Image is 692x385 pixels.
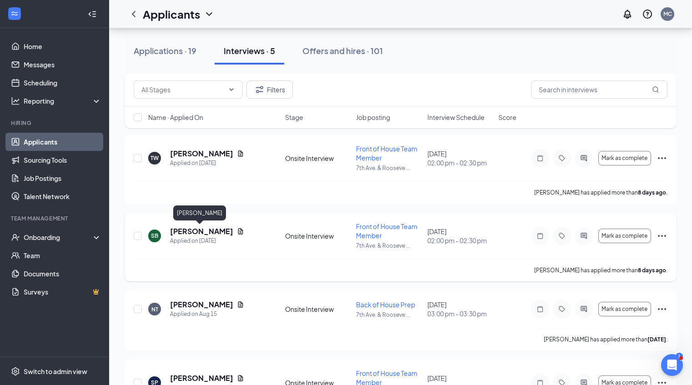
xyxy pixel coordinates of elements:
[237,301,244,308] svg: Document
[128,9,139,20] svg: ChevronLeft
[427,227,493,245] div: [DATE]
[661,354,683,376] iframe: Intercom live chat
[638,189,666,196] b: 8 days ago
[535,232,546,240] svg: Note
[24,265,101,283] a: Documents
[285,113,303,122] span: Stage
[170,300,233,310] h5: [PERSON_NAME]
[534,266,667,274] p: [PERSON_NAME] has applied more than .
[676,353,683,360] div: 1
[557,305,567,313] svg: Tag
[498,113,516,122] span: Score
[285,231,351,240] div: Onsite Interview
[356,145,417,162] span: Front of House Team Member
[285,154,351,163] div: Onsite Interview
[642,9,653,20] svg: QuestionInfo
[534,189,667,196] p: [PERSON_NAME] has applied more than .
[557,155,567,162] svg: Tag
[557,232,567,240] svg: Tag
[544,335,667,343] p: [PERSON_NAME] has applied more than .
[578,232,589,240] svg: ActiveChat
[24,133,101,151] a: Applicants
[24,55,101,74] a: Messages
[598,151,651,165] button: Mark as complete
[657,230,667,241] svg: Ellipses
[170,310,244,319] div: Applied on Aug 15
[598,302,651,316] button: Mark as complete
[228,86,235,93] svg: ChevronDown
[170,226,233,236] h5: [PERSON_NAME]
[578,155,589,162] svg: ActiveChat
[427,113,485,122] span: Interview Schedule
[143,6,200,22] h1: Applicants
[141,85,224,95] input: All Stages
[24,187,101,205] a: Talent Network
[204,9,215,20] svg: ChevronDown
[151,232,158,240] div: SB
[170,373,233,383] h5: [PERSON_NAME]
[151,305,158,313] div: NT
[427,158,493,167] span: 02:00 pm - 02:30 pm
[427,149,493,167] div: [DATE]
[237,375,244,382] svg: Document
[531,80,667,99] input: Search in interviews
[638,267,666,274] b: 8 days ago
[24,233,94,242] div: Onboarding
[246,80,293,99] button: Filter Filters
[11,215,100,222] div: Team Management
[356,242,421,250] p: 7th Ave. & Rooseve ...
[657,304,667,315] svg: Ellipses
[10,9,19,18] svg: WorkstreamLogo
[356,164,421,172] p: 7th Ave. & Rooseve ...
[427,309,493,318] span: 03:00 pm - 03:30 pm
[88,10,97,19] svg: Collapse
[11,233,20,242] svg: UserCheck
[24,367,87,376] div: Switch to admin view
[24,151,101,169] a: Sourcing Tools
[134,45,196,56] div: Applications · 19
[356,311,421,319] p: 7th Ave. & Rooseve ...
[602,233,647,239] span: Mark as complete
[427,300,493,318] div: [DATE]
[150,154,159,162] div: TW
[302,45,383,56] div: Offers and hires · 101
[535,155,546,162] svg: Note
[11,119,100,127] div: Hiring
[170,159,244,168] div: Applied on [DATE]
[11,96,20,105] svg: Analysis
[254,84,265,95] svg: Filter
[170,236,244,245] div: Applied on [DATE]
[652,86,659,93] svg: MagnifyingGlass
[237,150,244,157] svg: Document
[173,205,226,220] div: [PERSON_NAME]
[602,306,647,312] span: Mark as complete
[11,367,20,376] svg: Settings
[24,246,101,265] a: Team
[24,37,101,55] a: Home
[356,222,417,240] span: Front of House Team Member
[237,228,244,235] svg: Document
[647,336,666,343] b: [DATE]
[148,113,203,122] span: Name · Applied On
[356,300,415,309] span: Back of House Prep
[24,283,101,301] a: SurveysCrown
[24,74,101,92] a: Scheduling
[427,236,493,245] span: 02:00 pm - 02:30 pm
[622,9,633,20] svg: Notifications
[285,305,351,314] div: Onsite Interview
[598,229,651,243] button: Mark as complete
[602,155,647,161] span: Mark as complete
[170,149,233,159] h5: [PERSON_NAME]
[356,113,390,122] span: Job posting
[224,45,275,56] div: Interviews · 5
[535,305,546,313] svg: Note
[657,153,667,164] svg: Ellipses
[24,96,102,105] div: Reporting
[24,169,101,187] a: Job Postings
[663,10,672,18] div: MC
[578,305,589,313] svg: ActiveChat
